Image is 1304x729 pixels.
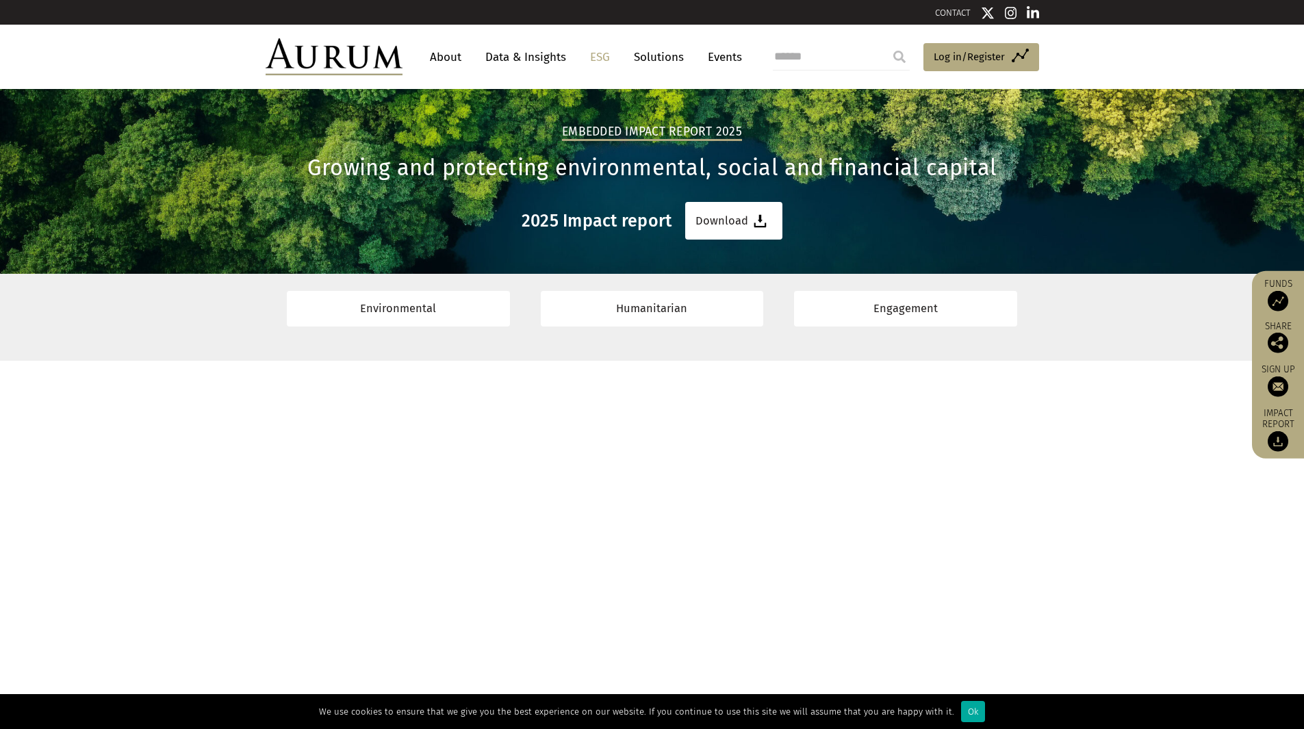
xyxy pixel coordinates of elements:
[583,44,617,70] a: ESG
[685,202,782,240] a: Download
[701,44,742,70] a: Events
[266,155,1039,181] h1: Growing and protecting environmental, social and financial capital
[935,8,971,18] a: CONTACT
[981,6,995,20] img: Twitter icon
[522,211,672,231] h3: 2025 Impact report
[562,125,742,141] h2: Embedded Impact report 2025
[478,44,573,70] a: Data & Insights
[541,291,764,326] a: Humanitarian
[1259,407,1297,452] a: Impact report
[961,701,985,722] div: Ok
[266,38,402,75] img: Aurum
[1259,363,1297,396] a: Sign up
[794,291,1017,326] a: Engagement
[1268,332,1288,353] img: Share this post
[1268,376,1288,396] img: Sign up to our newsletter
[627,44,691,70] a: Solutions
[923,43,1039,72] a: Log in/Register
[934,49,1005,65] span: Log in/Register
[1259,321,1297,353] div: Share
[1268,290,1288,311] img: Access Funds
[1027,6,1039,20] img: Linkedin icon
[886,43,913,71] input: Submit
[1259,277,1297,311] a: Funds
[1005,6,1017,20] img: Instagram icon
[423,44,468,70] a: About
[287,291,510,326] a: Environmental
